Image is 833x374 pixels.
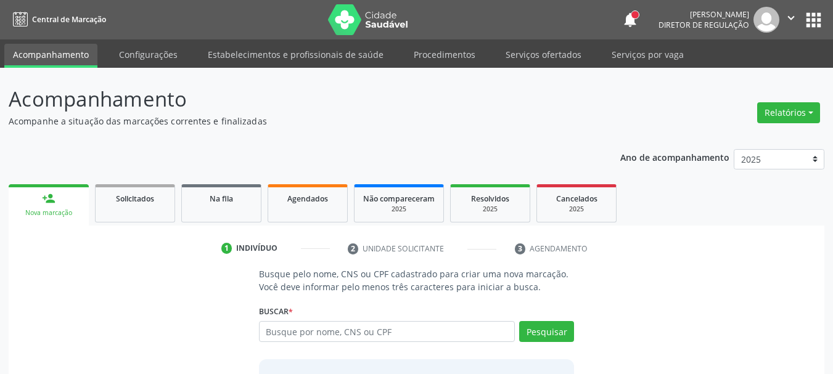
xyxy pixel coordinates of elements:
[622,11,639,28] button: notifications
[287,193,328,204] span: Agendados
[259,321,515,342] input: Busque por nome, CNS ou CPF
[116,193,154,204] span: Solicitados
[659,9,749,20] div: [PERSON_NAME]
[9,115,580,128] p: Acompanhe a situação das marcações correntes e finalizadas
[363,205,435,214] div: 2025
[199,44,392,65] a: Estabelecimentos e profissionais de saúde
[519,321,574,342] button: Pesquisar
[659,20,749,30] span: Diretor de regulação
[32,14,106,25] span: Central de Marcação
[546,205,607,214] div: 2025
[803,9,824,31] button: apps
[259,302,293,321] label: Buscar
[757,102,820,123] button: Relatórios
[753,7,779,33] img: img
[784,11,798,25] i: 
[779,7,803,33] button: 
[405,44,484,65] a: Procedimentos
[9,84,580,115] p: Acompanhamento
[210,193,233,204] span: Na fila
[603,44,692,65] a: Serviços por vaga
[620,149,729,165] p: Ano de acompanhamento
[471,193,509,204] span: Resolvidos
[17,208,80,217] div: Nova marcação
[4,44,97,68] a: Acompanhamento
[459,205,521,214] div: 2025
[497,44,590,65] a: Serviços ofertados
[110,44,186,65] a: Configurações
[42,192,55,205] div: person_add
[363,193,435,204] span: Não compareceram
[556,193,597,204] span: Cancelados
[9,9,106,30] a: Central de Marcação
[221,243,232,254] div: 1
[259,267,575,293] p: Busque pelo nome, CNS ou CPF cadastrado para criar uma nova marcação. Você deve informar pelo men...
[236,243,277,254] div: Indivíduo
